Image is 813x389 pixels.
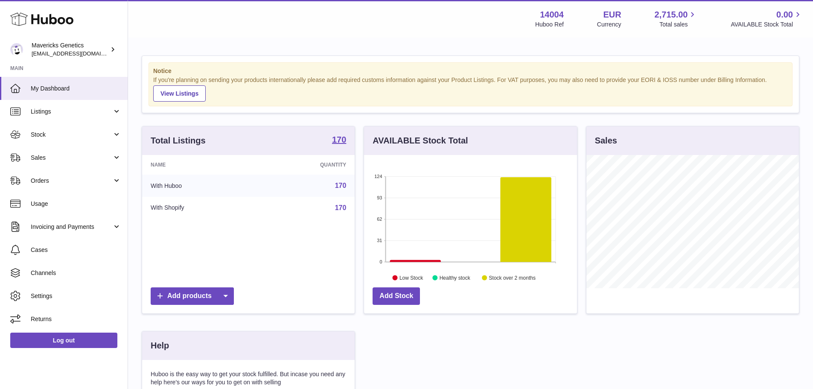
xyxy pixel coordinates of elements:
[31,223,112,231] span: Invoicing and Payments
[151,135,206,146] h3: Total Listings
[32,41,108,58] div: Mavericks Genetics
[31,315,121,323] span: Returns
[595,135,617,146] h3: Sales
[32,50,125,57] span: [EMAIL_ADDRESS][DOMAIN_NAME]
[31,154,112,162] span: Sales
[540,9,564,20] strong: 14004
[731,9,803,29] a: 0.00 AVAILABLE Stock Total
[31,269,121,277] span: Channels
[335,204,347,211] a: 170
[142,155,257,175] th: Name
[597,20,621,29] div: Currency
[399,275,423,281] text: Low Stock
[380,259,382,264] text: 0
[31,177,112,185] span: Orders
[10,333,117,348] a: Log out
[31,131,112,139] span: Stock
[335,182,347,189] a: 170
[655,9,698,29] a: 2,715.00 Total sales
[731,20,803,29] span: AVAILABLE Stock Total
[153,76,788,102] div: If you're planning on sending your products internationally please add required customs informati...
[10,43,23,56] img: internalAdmin-14004@internal.huboo.com
[373,287,420,305] a: Add Stock
[332,135,346,144] strong: 170
[776,9,793,20] span: 0.00
[31,200,121,208] span: Usage
[153,85,206,102] a: View Listings
[374,174,382,179] text: 124
[332,135,346,146] a: 170
[142,197,257,219] td: With Shopify
[151,340,169,351] h3: Help
[257,155,355,175] th: Quantity
[535,20,564,29] div: Huboo Ref
[31,108,112,116] span: Listings
[151,287,234,305] a: Add products
[377,195,382,200] text: 93
[377,216,382,222] text: 62
[489,275,536,281] text: Stock over 2 months
[655,9,688,20] span: 2,715.00
[440,275,471,281] text: Healthy stock
[31,292,121,300] span: Settings
[373,135,468,146] h3: AVAILABLE Stock Total
[142,175,257,197] td: With Huboo
[659,20,697,29] span: Total sales
[603,9,621,20] strong: EUR
[151,370,346,386] p: Huboo is the easy way to get your stock fulfilled. But incase you need any help here's our ways f...
[153,67,788,75] strong: Notice
[31,246,121,254] span: Cases
[377,238,382,243] text: 31
[31,85,121,93] span: My Dashboard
